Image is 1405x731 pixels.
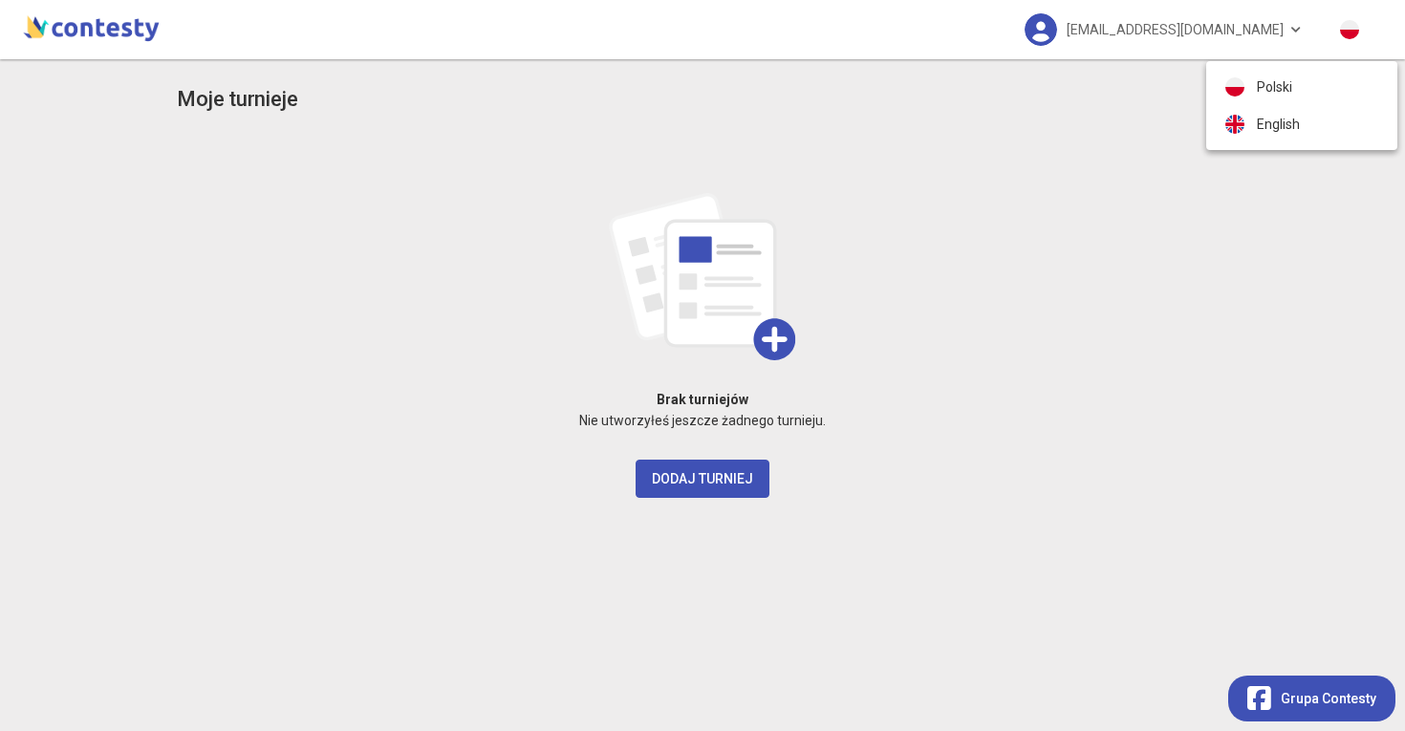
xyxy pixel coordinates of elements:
[609,193,796,360] img: add
[1281,688,1376,709] span: Grupa Contesty
[1067,10,1284,50] span: [EMAIL_ADDRESS][DOMAIN_NAME]
[177,83,298,117] app-title: competition-list.title
[1257,114,1300,135] span: English
[636,460,769,498] button: Dodaj turniej
[1257,76,1292,97] span: Polski
[177,83,298,117] h3: Moje turnieje
[657,392,748,407] strong: Brak turniejów
[177,410,1228,431] p: Nie utworzyłeś jeszcze żadnego turnieju.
